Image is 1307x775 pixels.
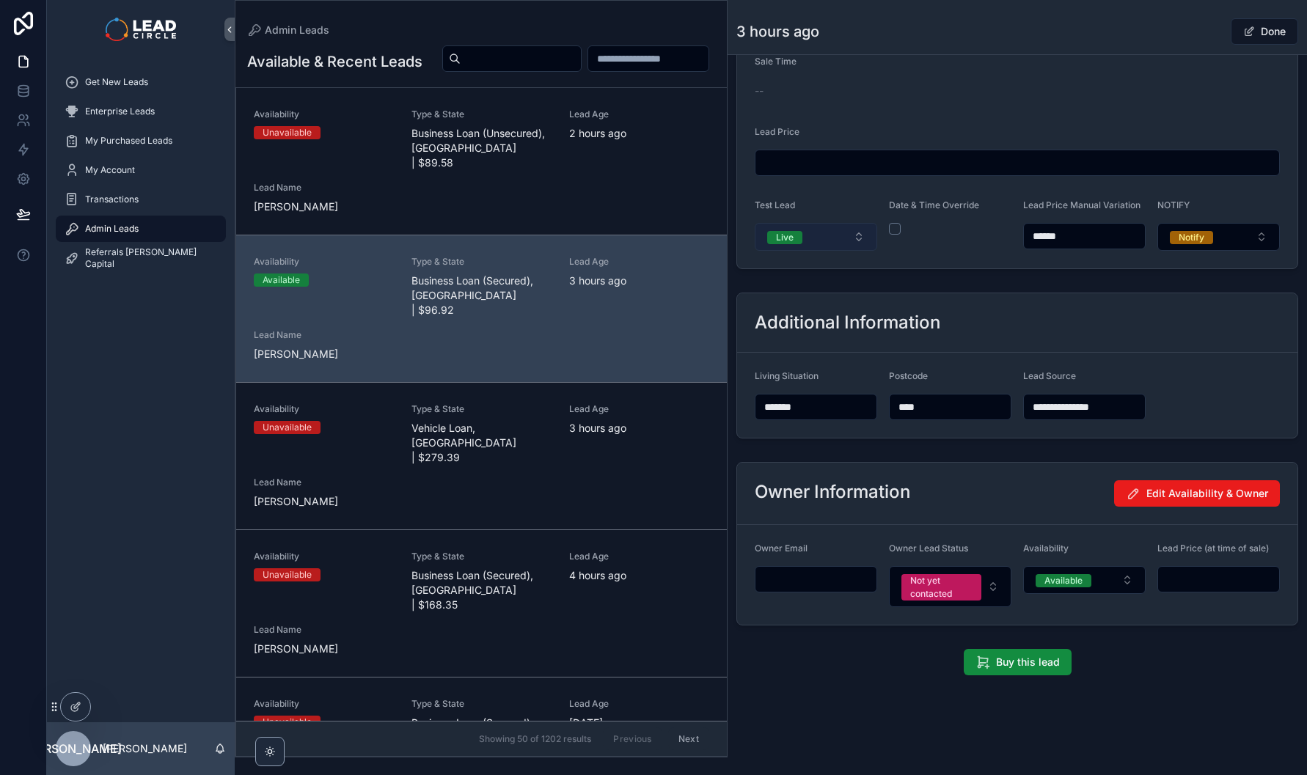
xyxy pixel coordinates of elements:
[247,51,422,72] h1: Available & Recent Leads
[254,329,394,341] span: Lead Name
[263,716,312,729] div: Unavailable
[755,56,797,67] span: Sale Time
[236,235,727,382] a: AvailabilityAvailableType & StateBusiness Loan (Secured), [GEOGRAPHIC_DATA] | $96.92Lead Age3 hou...
[1044,574,1083,587] div: Available
[56,69,226,95] a: Get New Leads
[411,698,552,710] span: Type & State
[236,88,727,235] a: AvailabilityUnavailableType & StateBusiness Loan (Unsecured), [GEOGRAPHIC_DATA] | $89.58Lead Age2...
[56,128,226,154] a: My Purchased Leads
[479,733,591,745] span: Showing 50 of 1202 results
[755,543,808,554] span: Owner Email
[1157,223,1280,251] button: Select Button
[254,256,394,268] span: Availability
[56,157,226,183] a: My Account
[569,421,709,436] span: 3 hours ago
[1023,370,1076,381] span: Lead Source
[85,246,211,270] span: Referrals [PERSON_NAME] Capital
[1023,543,1069,554] span: Availability
[411,716,552,760] span: Business Loan (Secured), [GEOGRAPHIC_DATA] | $486.41
[411,256,552,268] span: Type & State
[411,421,552,465] span: Vehicle Loan, [GEOGRAPHIC_DATA] | $279.39
[569,716,709,730] span: [DATE]
[889,370,928,381] span: Postcode
[254,698,394,710] span: Availability
[411,551,552,562] span: Type & State
[411,109,552,120] span: Type & State
[1179,231,1204,244] div: Notify
[254,642,394,656] span: [PERSON_NAME]
[265,23,329,37] span: Admin Leads
[569,126,709,141] span: 2 hours ago
[910,574,973,600] div: Not yet contacted
[106,18,175,41] img: App logo
[569,109,709,120] span: Lead Age
[25,740,122,757] span: [PERSON_NAME]
[668,727,709,750] button: Next
[47,59,235,290] div: scrollable content
[56,245,226,271] a: Referrals [PERSON_NAME] Capital
[569,551,709,562] span: Lead Age
[755,84,764,98] span: --
[254,347,394,361] span: [PERSON_NAME]
[755,480,910,504] h2: Owner Information
[569,256,709,268] span: Lead Age
[1231,18,1298,45] button: Done
[569,568,709,583] span: 4 hours ago
[56,216,226,242] a: Admin Leads
[889,199,979,210] span: Date & Time Override
[263,126,312,139] div: Unavailable
[254,551,394,562] span: Availability
[996,655,1060,669] span: Buy this lead
[263,273,300,287] div: Available
[411,126,552,170] span: Business Loan (Unsecured), [GEOGRAPHIC_DATA] | $89.58
[85,135,172,147] span: My Purchased Leads
[755,199,795,210] span: Test Lead
[254,477,394,488] span: Lead Name
[755,126,799,137] span: Lead Price
[569,698,709,710] span: Lead Age
[569,273,709,288] span: 3 hours ago
[254,494,394,509] span: [PERSON_NAME]
[103,741,187,756] p: [PERSON_NAME]
[85,164,135,176] span: My Account
[411,568,552,612] span: Business Loan (Secured), [GEOGRAPHIC_DATA] | $168.35
[56,186,226,213] a: Transactions
[889,543,968,554] span: Owner Lead Status
[263,568,312,581] div: Unavailable
[1023,199,1141,210] span: Lead Price Manual Variation
[263,421,312,434] div: Unavailable
[236,529,727,677] a: AvailabilityUnavailableType & StateBusiness Loan (Secured), [GEOGRAPHIC_DATA] | $168.35Lead Age4 ...
[247,23,329,37] a: Admin Leads
[236,382,727,529] a: AvailabilityUnavailableType & StateVehicle Loan, [GEOGRAPHIC_DATA] | $279.39Lead Age3 hours agoLe...
[1157,199,1190,210] span: NOTIFY
[889,566,1011,607] button: Select Button
[411,403,552,415] span: Type & State
[1146,486,1268,501] span: Edit Availability & Owner
[755,311,940,334] h2: Additional Information
[85,223,139,235] span: Admin Leads
[1023,566,1146,594] button: Select Button
[85,106,155,117] span: Enterprise Leads
[254,199,394,214] span: [PERSON_NAME]
[964,649,1072,675] button: Buy this lead
[755,370,819,381] span: Living Situation
[85,76,148,88] span: Get New Leads
[1157,543,1269,554] span: Lead Price (at time of sale)
[776,231,794,244] div: Live
[1114,480,1280,507] button: Edit Availability & Owner
[254,403,394,415] span: Availability
[254,624,394,636] span: Lead Name
[411,273,552,317] span: Business Loan (Secured), [GEOGRAPHIC_DATA] | $96.92
[569,403,709,415] span: Lead Age
[736,21,819,42] h1: 3 hours ago
[85,194,139,205] span: Transactions
[254,182,394,194] span: Lead Name
[755,223,877,251] button: Select Button
[56,98,226,125] a: Enterprise Leads
[254,109,394,120] span: Availability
